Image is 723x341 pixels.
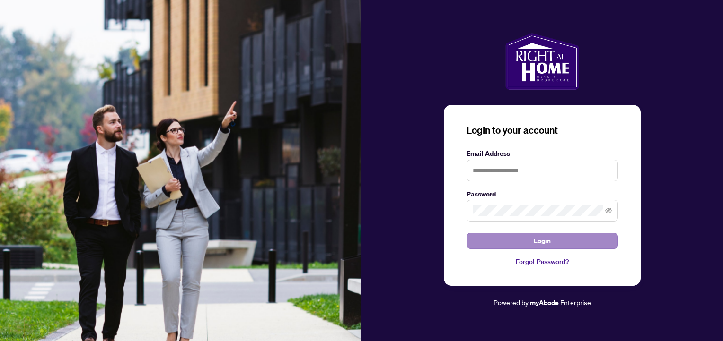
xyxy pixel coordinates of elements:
[467,189,618,199] label: Password
[530,298,559,308] a: myAbode
[505,33,579,90] img: ma-logo
[467,233,618,249] button: Login
[534,233,551,248] span: Login
[494,298,529,307] span: Powered by
[467,148,618,159] label: Email Address
[605,207,612,214] span: eye-invisible
[560,298,591,307] span: Enterprise
[467,256,618,267] a: Forgot Password?
[467,124,618,137] h3: Login to your account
